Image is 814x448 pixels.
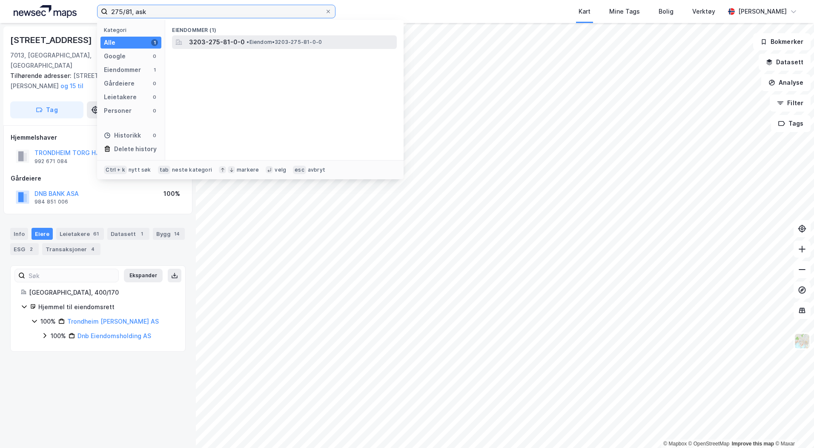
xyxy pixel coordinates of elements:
[308,167,325,173] div: avbryt
[27,245,35,253] div: 2
[29,287,175,298] div: [GEOGRAPHIC_DATA], 400/170
[40,316,56,327] div: 100%
[151,66,158,73] div: 1
[104,65,141,75] div: Eiendommer
[692,6,715,17] div: Verktøy
[42,243,100,255] div: Transaksjoner
[151,94,158,101] div: 0
[114,144,157,154] div: Delete history
[56,228,104,240] div: Leietakere
[10,50,118,71] div: 7013, [GEOGRAPHIC_DATA], [GEOGRAPHIC_DATA]
[165,20,404,35] div: Eiendommer (1)
[163,189,180,199] div: 100%
[732,441,774,447] a: Improve this map
[10,72,73,79] span: Tilhørende adresser:
[92,230,100,238] div: 61
[129,167,151,173] div: nytt søk
[153,228,185,240] div: Bygg
[172,230,181,238] div: 14
[104,78,135,89] div: Gårdeiere
[77,332,151,339] a: Dnb Eiendomsholding AS
[124,269,163,282] button: Ekspander
[275,167,286,173] div: velg
[34,198,68,205] div: 984 851 006
[104,166,127,174] div: Ctrl + k
[761,74,811,91] button: Analyse
[34,158,68,165] div: 992 671 084
[158,166,171,174] div: tab
[38,302,175,312] div: Hjemmel til eiendomsrett
[151,132,158,139] div: 0
[10,33,94,47] div: [STREET_ADDRESS]
[771,407,814,448] div: Kontrollprogram for chat
[138,230,146,238] div: 1
[51,331,66,341] div: 100%
[663,441,687,447] a: Mapbox
[738,6,787,17] div: [PERSON_NAME]
[10,243,39,255] div: ESG
[189,37,245,47] span: 3203-275-81-0-0
[104,130,141,141] div: Historikk
[579,6,590,17] div: Kart
[104,27,161,33] div: Kategori
[172,167,212,173] div: neste kategori
[10,71,179,91] div: [STREET_ADDRESS][PERSON_NAME]
[151,39,158,46] div: 1
[237,167,259,173] div: markere
[770,95,811,112] button: Filter
[104,106,132,116] div: Personer
[771,115,811,132] button: Tags
[609,6,640,17] div: Mine Tags
[107,228,149,240] div: Datasett
[659,6,674,17] div: Bolig
[753,33,811,50] button: Bokmerker
[11,132,185,143] div: Hjemmelshaver
[104,51,126,61] div: Google
[771,407,814,448] iframe: Chat Widget
[104,92,137,102] div: Leietakere
[151,53,158,60] div: 0
[151,80,158,87] div: 0
[104,37,115,48] div: Alle
[293,166,306,174] div: esc
[14,5,77,18] img: logo.a4113a55bc3d86da70a041830d287a7e.svg
[25,269,118,282] input: Søk
[11,173,185,184] div: Gårdeiere
[32,228,53,240] div: Eiere
[246,39,322,46] span: Eiendom • 3203-275-81-0-0
[688,441,730,447] a: OpenStreetMap
[10,228,28,240] div: Info
[794,333,810,349] img: Z
[246,39,249,45] span: •
[759,54,811,71] button: Datasett
[10,101,83,118] button: Tag
[151,107,158,114] div: 0
[89,245,97,253] div: 4
[67,318,159,325] a: Trondheim [PERSON_NAME] AS
[108,5,325,18] input: Søk på adresse, matrikkel, gårdeiere, leietakere eller personer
